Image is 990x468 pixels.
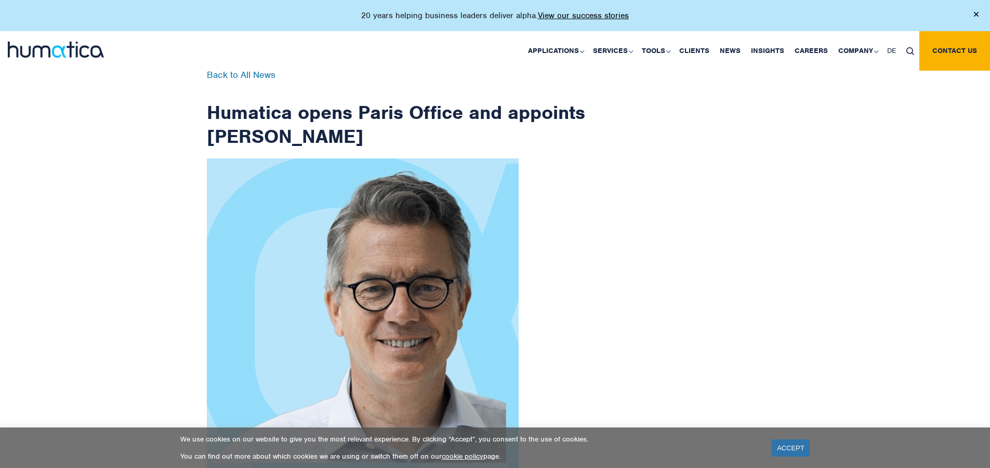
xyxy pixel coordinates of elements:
a: cookie policy [442,452,483,461]
span: DE [887,46,896,55]
a: Insights [746,31,789,71]
p: We use cookies on our website to give you the most relevant experience. By clicking “Accept”, you... [180,435,759,444]
a: Applications [523,31,588,71]
a: ACCEPT [772,439,810,457]
a: Tools [637,31,674,71]
a: Careers [789,31,833,71]
a: Services [588,31,637,71]
a: Back to All News [207,69,275,81]
h1: Humatica opens Paris Office and appoints [PERSON_NAME] [207,71,586,148]
img: search_icon [906,47,914,55]
img: logo [8,42,104,58]
p: 20 years helping business leaders deliver alpha. [361,10,629,21]
a: News [715,31,746,71]
a: Clients [674,31,715,71]
p: You can find out more about which cookies we are using or switch them off on our page. [180,452,759,461]
a: Company [833,31,882,71]
a: Contact us [919,31,990,71]
a: DE [882,31,901,71]
a: View our success stories [538,10,629,21]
